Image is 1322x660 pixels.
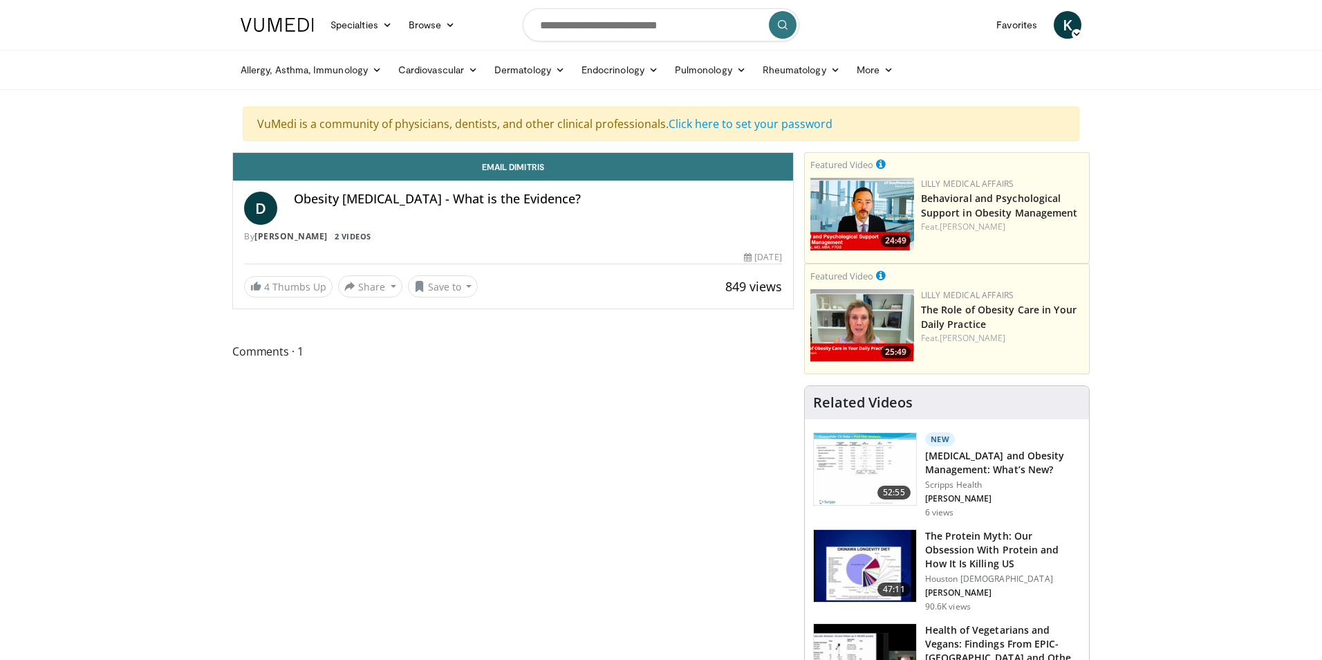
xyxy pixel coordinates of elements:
p: Scripps Health [925,479,1081,491]
a: Cardiovascular [390,56,486,84]
a: Pulmonology [667,56,754,84]
p: Houston [DEMOGRAPHIC_DATA] [925,574,1081,585]
a: Favorites [988,11,1045,39]
p: [PERSON_NAME] [925,587,1081,598]
span: 24:49 [881,235,911,247]
a: K [1054,11,1081,39]
button: Share [338,275,402,297]
a: [PERSON_NAME] [254,230,328,242]
a: [PERSON_NAME] [940,332,1005,344]
a: The Role of Obesity Care in Your Daily Practice [921,303,1077,331]
input: Search topics, interventions [523,8,799,42]
div: By [244,230,782,243]
p: New [925,432,956,446]
img: e1208b6b-349f-4914-9dd7-f97803bdbf1d.png.150x105_q85_crop-smart_upscale.png [810,289,914,362]
a: Allergy, Asthma, Immunology [232,56,390,84]
div: Feat. [921,332,1083,345]
a: Click here to set your password [669,116,832,131]
a: Rheumatology [754,56,848,84]
a: 24:49 [810,178,914,250]
div: [DATE] [744,251,781,264]
h3: The Protein Myth: Our Obsession With Protein and How It Is Killing US [925,529,1081,571]
a: More [848,56,902,84]
p: 6 views [925,507,954,518]
h3: [MEDICAL_DATA] and Obesity Management: What’s New? [925,449,1081,477]
a: D [244,192,277,225]
a: Behavioral and Psychological Support in Obesity Management [921,192,1078,219]
a: 52:55 New [MEDICAL_DATA] and Obesity Management: What’s New? Scripps Health [PERSON_NAME] 6 views [813,432,1081,518]
a: Specialties [322,11,400,39]
a: 2 Videos [330,230,375,242]
div: VuMedi is a community of physicians, dentists, and other clinical professionals. [243,107,1079,141]
a: 25:49 [810,289,914,362]
a: 4 Thumbs Up [244,276,333,297]
a: Browse [400,11,464,39]
span: Comments 1 [232,342,794,360]
img: 7a27620a-80df-463d-8b68-78b73719cba9.150x105_q85_crop-smart_upscale.jpg [814,433,916,505]
h4: Related Videos [813,394,913,411]
span: 4 [264,280,270,293]
p: [PERSON_NAME] [925,493,1081,504]
a: Endocrinology [573,56,667,84]
small: Featured Video [810,158,873,171]
img: VuMedi Logo [241,18,314,32]
img: ba3304f6-7838-4e41-9c0f-2e31ebde6754.png.150x105_q85_crop-smart_upscale.png [810,178,914,250]
span: 47:11 [877,583,911,596]
span: 52:55 [877,486,911,499]
a: Dermatology [486,56,573,84]
p: 90.6K views [925,601,971,612]
div: Feat. [921,221,1083,233]
a: [PERSON_NAME] [940,221,1005,232]
span: 849 views [725,278,782,295]
button: Save to [408,275,478,297]
a: 47:11 The Protein Myth: Our Obsession With Protein and How It Is Killing US Houston [DEMOGRAPHIC_... [813,529,1081,612]
small: Featured Video [810,270,873,282]
a: Lilly Medical Affairs [921,289,1014,301]
a: Lilly Medical Affairs [921,178,1014,190]
a: Email Dimitris [233,153,793,181]
h4: Obesity [MEDICAL_DATA] - What is the Evidence? [294,192,782,207]
span: 25:49 [881,346,911,358]
img: b7b8b05e-5021-418b-a89a-60a270e7cf82.150x105_q85_crop-smart_upscale.jpg [814,530,916,602]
